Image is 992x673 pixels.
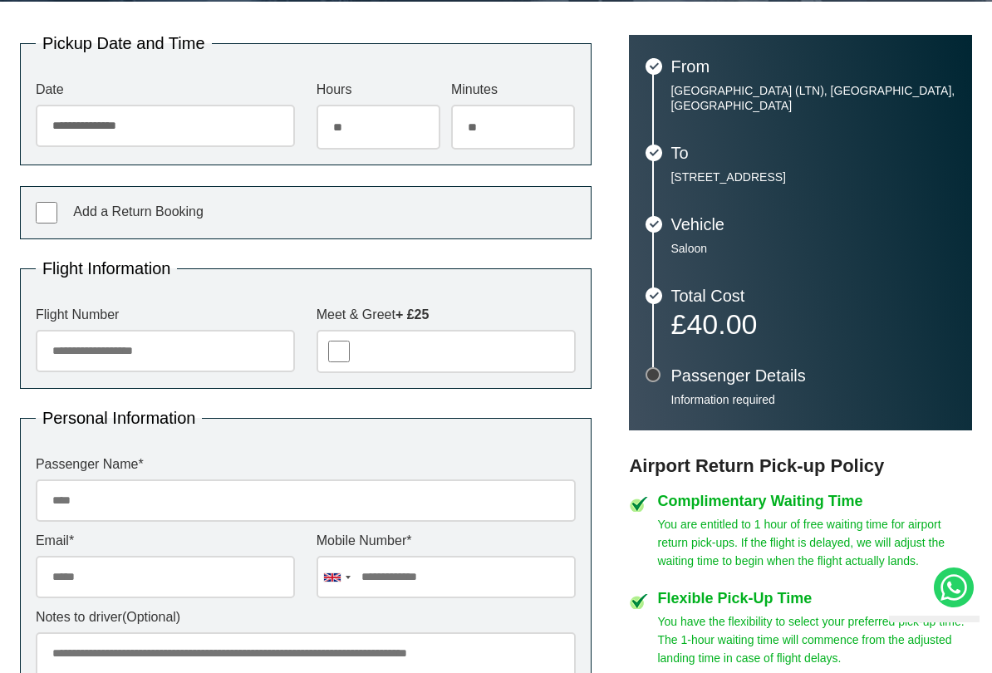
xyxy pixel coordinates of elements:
[73,204,204,219] span: Add a Return Booking
[882,616,980,661] iframe: chat widget
[670,287,955,304] h3: Total Cost
[629,455,972,477] h3: Airport Return Pick-up Policy
[36,534,295,548] label: Email
[670,83,955,113] p: [GEOGRAPHIC_DATA] (LTN), [GEOGRAPHIC_DATA], [GEOGRAPHIC_DATA]
[670,145,955,161] h3: To
[670,312,955,336] p: £
[36,611,576,624] label: Notes to driver
[36,458,576,471] label: Passenger Name
[36,308,295,322] label: Flight Number
[657,494,972,508] h4: Complimentary Waiting Time
[122,610,180,624] span: (Optional)
[657,515,972,570] p: You are entitled to 1 hour of free waiting time for airport return pick-ups. If the flight is del...
[670,392,955,407] p: Information required
[670,58,955,75] h3: From
[657,612,972,667] p: You have the flexibility to select your preferred pick-up time. The 1-hour waiting time will comm...
[395,307,429,322] strong: + £25
[657,591,972,606] h4: Flexible Pick-Up Time
[451,83,576,96] label: Minutes
[670,169,955,184] p: [STREET_ADDRESS]
[36,35,212,52] legend: Pickup Date and Time
[36,83,295,96] label: Date
[317,557,356,597] div: United Kingdom: +44
[317,308,576,322] label: Meet & Greet
[686,308,757,340] span: 40.00
[670,241,955,256] p: Saloon
[36,202,57,224] input: Add a Return Booking
[670,367,955,384] h3: Passenger Details
[670,216,955,233] h3: Vehicle
[36,260,178,277] legend: Flight Information
[317,83,441,96] label: Hours
[317,534,576,548] label: Mobile Number
[36,410,203,426] legend: Personal Information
